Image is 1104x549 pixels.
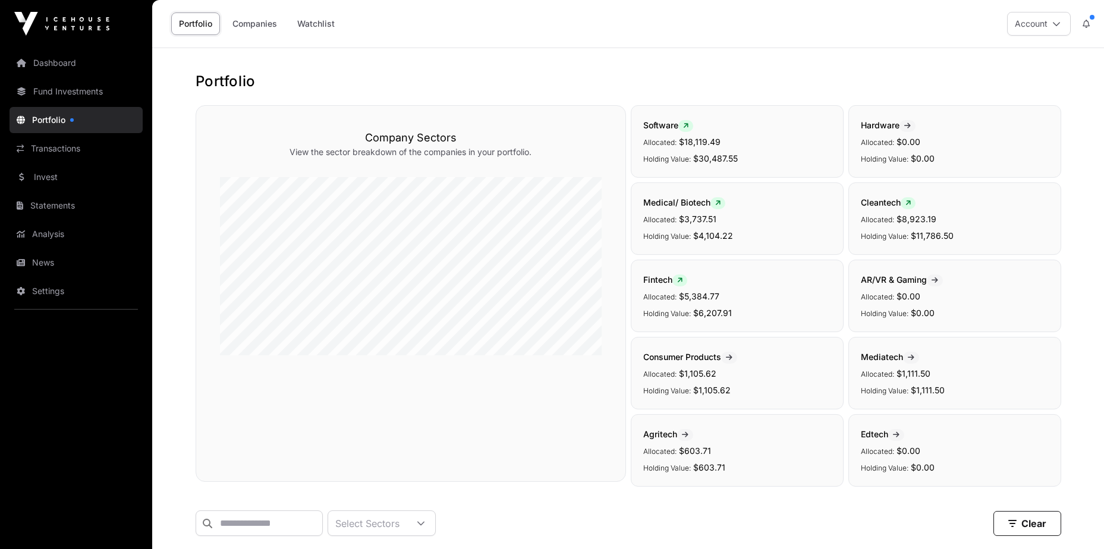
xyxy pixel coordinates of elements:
[897,368,930,378] span: $1,111.50
[10,193,143,219] a: Statements
[861,120,916,130] span: Hardware
[693,231,733,241] span: $4,104.22
[679,137,721,147] span: $18,119.49
[225,12,285,35] a: Companies
[861,429,904,439] span: Edtech
[10,278,143,304] a: Settings
[10,50,143,76] a: Dashboard
[643,447,677,456] span: Allocated:
[643,292,677,301] span: Allocated:
[897,291,920,301] span: $0.00
[10,221,143,247] a: Analysis
[643,370,677,378] span: Allocated:
[14,12,109,36] img: Icehouse Ventures Logo
[643,274,687,285] span: Fintech
[643,138,677,147] span: Allocated:
[679,291,719,301] span: $5,384.77
[643,352,737,362] span: Consumer Products
[911,153,935,163] span: $0.00
[861,352,919,362] span: Mediatech
[861,309,908,318] span: Holding Value:
[861,386,908,395] span: Holding Value:
[643,429,693,439] span: Agritech
[171,12,220,35] a: Portfolio
[1007,12,1071,36] button: Account
[897,214,936,224] span: $8,923.19
[679,214,716,224] span: $3,737.51
[861,274,943,285] span: AR/VR & Gaming
[10,164,143,190] a: Invest
[861,232,908,241] span: Holding Value:
[911,462,935,472] span: $0.00
[861,197,916,207] span: Cleantech
[220,146,602,158] p: View the sector breakdown of the companies in your portfolio.
[643,154,691,163] span: Holding Value:
[897,137,920,147] span: $0.00
[861,138,894,147] span: Allocated:
[643,197,725,207] span: Medical/ Biotech
[10,250,143,276] a: News
[643,232,691,241] span: Holding Value:
[679,446,711,456] span: $603.71
[861,154,908,163] span: Holding Value:
[861,463,908,472] span: Holding Value:
[290,12,342,35] a: Watchlist
[693,462,725,472] span: $603.71
[1045,492,1104,549] iframe: Chat Widget
[643,463,691,472] span: Holding Value:
[993,511,1061,536] button: Clear
[861,215,894,224] span: Allocated:
[643,309,691,318] span: Holding Value:
[643,386,691,395] span: Holding Value:
[693,308,732,318] span: $6,207.91
[220,130,602,146] h3: Company Sectors
[911,385,945,395] span: $1,111.50
[10,135,143,162] a: Transactions
[643,215,677,224] span: Allocated:
[10,107,143,133] a: Portfolio
[679,368,716,378] span: $1,105.62
[328,511,407,535] div: Select Sectors
[911,308,935,318] span: $0.00
[643,120,693,130] span: Software
[693,385,731,395] span: $1,105.62
[196,72,1061,91] h1: Portfolio
[911,231,954,241] span: $11,786.50
[897,446,920,456] span: $0.00
[861,370,894,378] span: Allocated:
[861,292,894,301] span: Allocated:
[861,447,894,456] span: Allocated:
[10,78,143,105] a: Fund Investments
[693,153,738,163] span: $30,487.55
